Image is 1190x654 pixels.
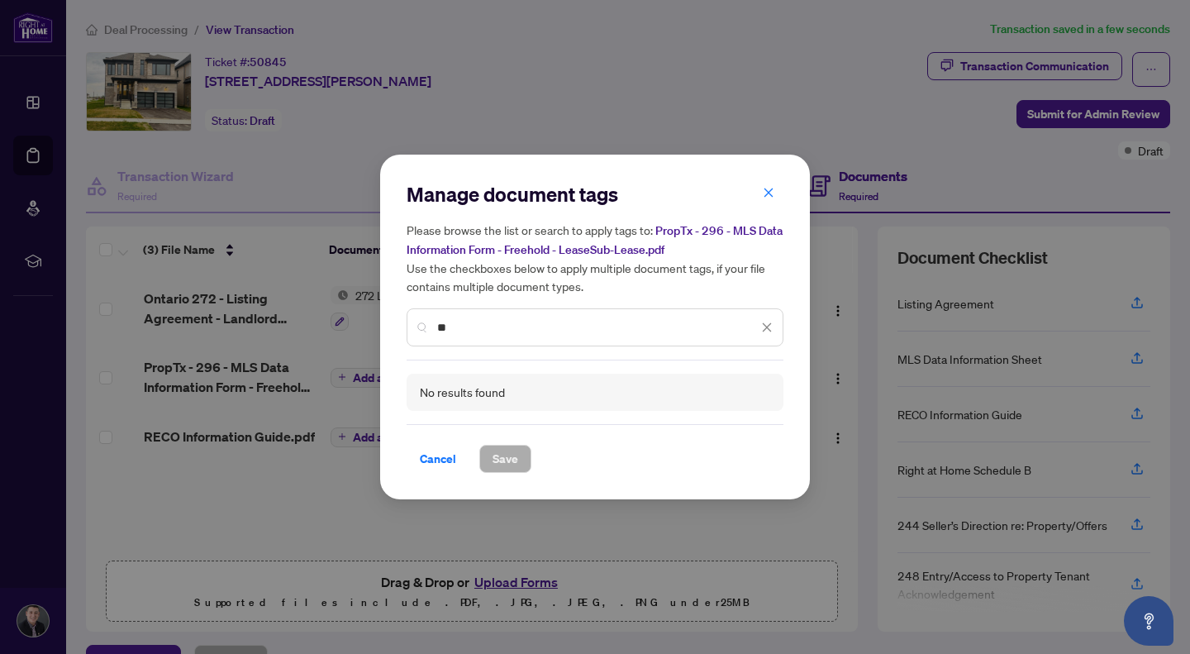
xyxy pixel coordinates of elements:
[407,221,783,295] h5: Please browse the list or search to apply tags to: Use the checkboxes below to apply multiple doc...
[420,384,505,402] div: No results found
[763,187,774,198] span: close
[479,445,531,473] button: Save
[407,181,783,208] h2: Manage document tags
[420,446,456,472] span: Cancel
[761,322,773,333] span: close
[1124,596,1173,646] button: Open asap
[407,223,783,257] span: PropTx - 296 - MLS Data Information Form - Freehold - LeaseSub-Lease.pdf
[407,445,469,473] button: Cancel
